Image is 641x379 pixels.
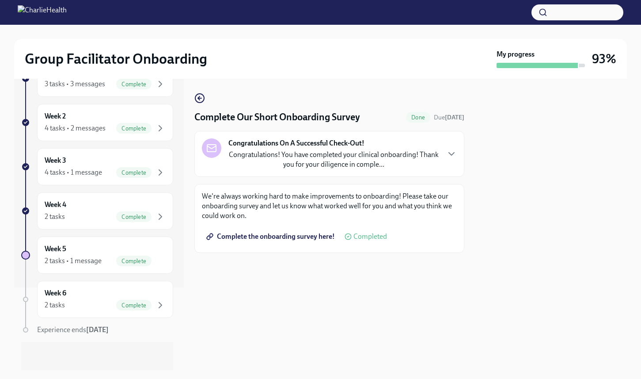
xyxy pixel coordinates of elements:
span: Experience ends [37,325,109,334]
span: Complete [116,81,152,88]
a: Week 34 tasks • 1 messageComplete [21,148,173,185]
img: CharlieHealth [18,5,67,19]
h2: Group Facilitator Onboarding [25,50,207,68]
div: 2 tasks • 1 message [45,256,102,266]
div: 3 tasks • 3 messages [45,79,105,89]
span: October 20th, 2025 09:00 [434,113,464,122]
span: Complete [116,302,152,309]
span: Complete the onboarding survey here! [208,232,335,241]
h6: Week 4 [45,200,66,210]
strong: [DATE] [445,114,464,121]
span: Complete [116,125,152,132]
h6: Week 5 [45,244,66,254]
div: 2 tasks [45,212,65,222]
h6: Week 2 [45,111,66,121]
a: Week 52 tasks • 1 messageComplete [21,237,173,274]
strong: [DATE] [86,325,109,334]
a: Week 62 tasksComplete [21,281,173,318]
a: Week 42 tasksComplete [21,192,173,230]
span: Complete [116,214,152,220]
span: Complete [116,169,152,176]
a: Complete the onboarding survey here! [202,228,341,245]
strong: My progress [497,50,535,59]
p: Congratulations! You have completed your clinical onboarding! Thank you for your diligence in com... [228,150,439,169]
div: 2 tasks [45,300,65,310]
h6: Week 6 [45,288,66,298]
span: Due [434,114,464,121]
strong: Congratulations On A Successful Check-Out! [228,138,364,148]
div: 4 tasks • 2 messages [45,123,106,133]
span: Done [406,114,430,121]
p: We're always working hard to make improvements to onboarding! Please take our onboarding survey a... [202,191,457,221]
span: Complete [116,258,152,264]
a: Week 24 tasks • 2 messagesComplete [21,104,173,141]
h4: Complete Our Short Onboarding Survey [194,111,360,124]
div: 4 tasks • 1 message [45,168,102,177]
h6: Week 3 [45,156,66,165]
span: Completed [353,233,387,240]
h3: 93% [592,51,616,67]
